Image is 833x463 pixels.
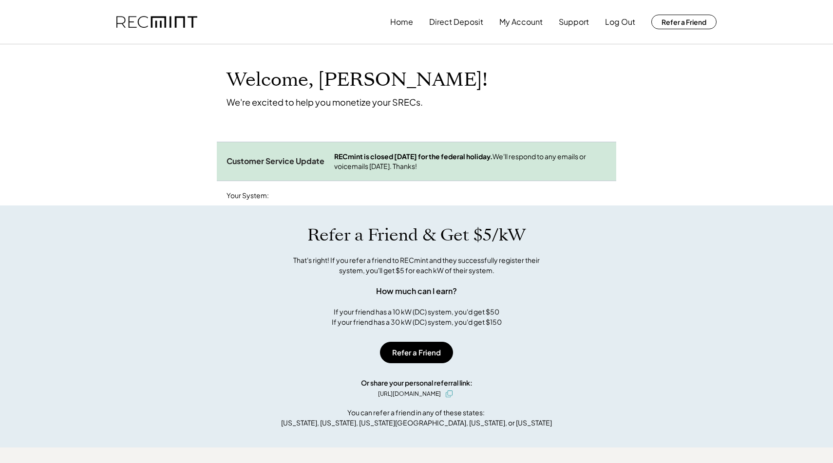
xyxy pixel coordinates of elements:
button: Home [390,12,413,32]
button: Refer a Friend [651,15,717,29]
button: Support [559,12,589,32]
div: That's right! If you refer a friend to RECmint and they successfully register their system, you'l... [283,255,550,276]
div: If your friend has a 10 kW (DC) system, you'd get $50 If your friend has a 30 kW (DC) system, you... [332,307,502,327]
div: We'll respond to any emails or voicemails [DATE]. Thanks! [334,152,606,171]
button: Log Out [605,12,635,32]
div: [URL][DOMAIN_NAME] [378,389,441,398]
button: Direct Deposit [429,12,483,32]
strong: RECmint is closed [DATE] for the federal holiday. [334,152,492,161]
img: recmint-logotype%403x.png [116,16,197,28]
h1: Refer a Friend & Get $5/kW [307,225,526,245]
button: Refer a Friend [380,342,453,363]
div: Your System: [227,191,269,201]
div: How much can I earn? [376,285,457,297]
button: My Account [499,12,543,32]
h1: Welcome, [PERSON_NAME]! [227,69,488,92]
div: Customer Service Update [227,156,324,167]
div: You can refer a friend in any of these states: [US_STATE], [US_STATE], [US_STATE][GEOGRAPHIC_DATA... [281,407,552,428]
div: Or share your personal referral link: [361,378,473,388]
button: click to copy [443,388,455,400]
div: We're excited to help you monetize your SRECs. [227,96,423,108]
